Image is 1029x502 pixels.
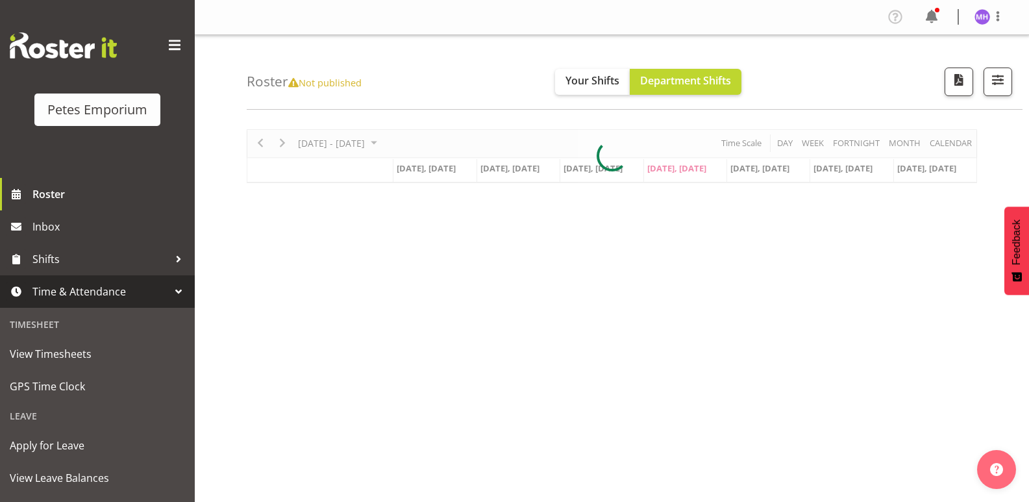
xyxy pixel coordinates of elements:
[288,76,362,89] span: Not published
[1004,207,1029,295] button: Feedback - Show survey
[1011,220,1023,265] span: Feedback
[32,217,188,236] span: Inbox
[630,69,741,95] button: Department Shifts
[47,100,147,119] div: Petes Emporium
[247,74,362,89] h4: Roster
[3,462,192,494] a: View Leave Balances
[945,68,973,96] button: Download a PDF of the roster according to the set date range.
[3,370,192,403] a: GPS Time Clock
[10,436,185,455] span: Apply for Leave
[640,73,731,88] span: Department Shifts
[3,429,192,462] a: Apply for Leave
[555,69,630,95] button: Your Shifts
[10,344,185,364] span: View Timesheets
[10,377,185,396] span: GPS Time Clock
[3,403,192,429] div: Leave
[990,463,1003,476] img: help-xxl-2.png
[3,338,192,370] a: View Timesheets
[3,311,192,338] div: Timesheet
[32,282,169,301] span: Time & Attendance
[32,184,188,204] span: Roster
[565,73,619,88] span: Your Shifts
[974,9,990,25] img: mackenzie-halford4471.jpg
[10,468,185,488] span: View Leave Balances
[10,32,117,58] img: Rosterit website logo
[32,249,169,269] span: Shifts
[984,68,1012,96] button: Filter Shifts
